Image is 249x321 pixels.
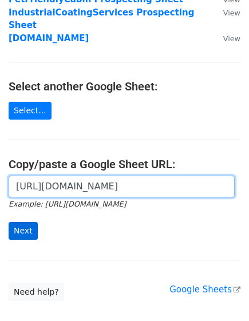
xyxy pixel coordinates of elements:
[9,283,64,301] a: Need help?
[9,200,126,208] small: Example: [URL][DOMAIN_NAME]
[169,284,240,295] a: Google Sheets
[223,9,240,17] small: View
[9,102,52,120] a: Select...
[9,33,89,43] a: [DOMAIN_NAME]
[9,222,38,240] input: Next
[192,266,249,321] iframe: Chat Widget
[9,7,194,31] a: IndustrialCoatingServices Prospecting Sheet
[9,157,240,171] h4: Copy/paste a Google Sheet URL:
[212,33,240,43] a: View
[212,7,240,18] a: View
[223,34,240,43] small: View
[9,80,240,93] h4: Select another Google Sheet:
[9,176,235,197] input: Paste your Google Sheet URL here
